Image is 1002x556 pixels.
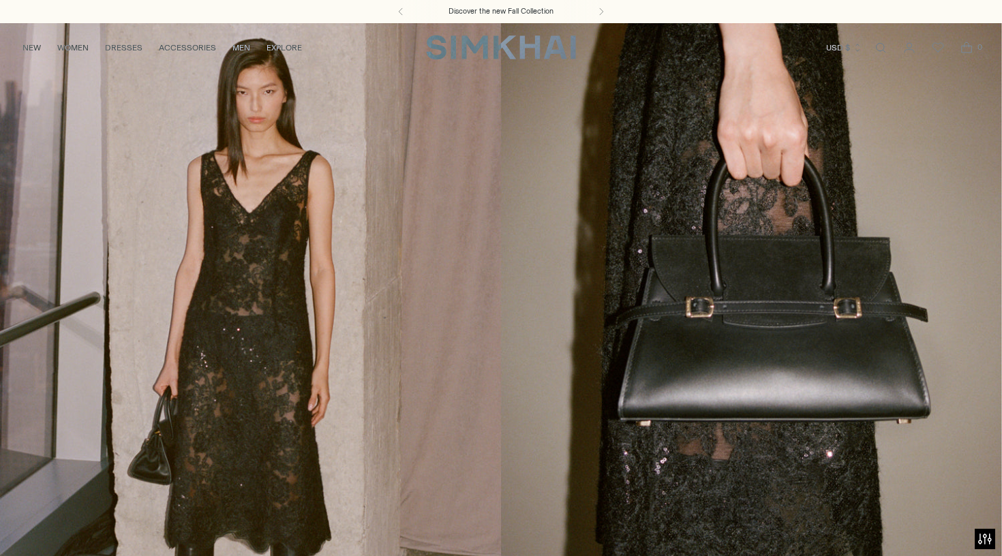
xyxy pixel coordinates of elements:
a: EXPLORE [267,33,302,63]
a: Wishlist [924,34,952,61]
button: USD $ [826,33,862,63]
a: ACCESSORIES [159,33,216,63]
span: 0 [973,41,986,53]
a: MEN [232,33,250,63]
a: NEW [22,33,41,63]
a: WOMEN [57,33,89,63]
a: SIMKHAI [426,34,576,61]
a: DRESSES [105,33,142,63]
a: Go to the account page [896,34,923,61]
a: Discover the new Fall Collection [449,6,553,17]
a: Open search modal [867,34,894,61]
a: Open cart modal [953,34,980,61]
